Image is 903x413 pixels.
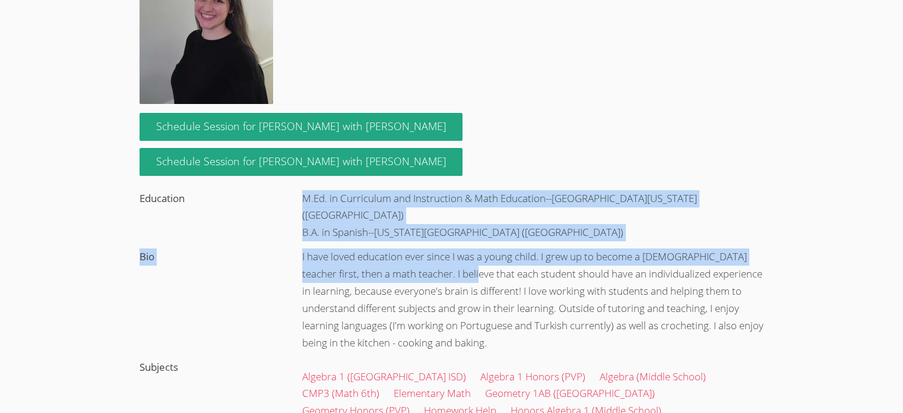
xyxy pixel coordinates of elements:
a: CMP3 (Math 6th) [302,386,379,400]
label: Bio [140,250,154,263]
a: Schedule Session for [PERSON_NAME] with [PERSON_NAME] [140,148,463,176]
div: I have loved education ever since I was a young child. I grew up to become a [DEMOGRAPHIC_DATA] t... [289,245,777,355]
a: Schedule Session for [PERSON_NAME] with [PERSON_NAME] [140,113,463,141]
a: Elementary Math [394,386,471,400]
a: Algebra 1 ([GEOGRAPHIC_DATA] ISD) [302,370,466,383]
a: Geometry 1AB ([GEOGRAPHIC_DATA]) [485,386,655,400]
div: M.Ed. in Curriculum and Instruction & Math Education--[GEOGRAPHIC_DATA][US_STATE] ([GEOGRAPHIC_DA... [289,187,777,245]
a: Algebra 1 Honors (PVP) [480,370,585,383]
label: Education [140,191,185,205]
label: Subjects [140,360,178,374]
a: Algebra (Middle School) [600,370,706,383]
